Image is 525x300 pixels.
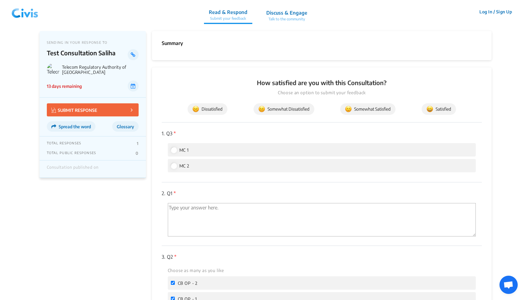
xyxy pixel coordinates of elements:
span: Satisfied [427,106,451,112]
p: Choose an option to submit your feedback [162,89,482,96]
p: TOTAL PUBLIC RESPONSES [47,151,96,156]
button: Glossary [112,121,139,132]
p: SUBMIT RESPONSE [51,106,97,113]
p: Q3 [162,130,482,137]
div: Open chat [499,276,518,294]
p: 1 [137,141,138,146]
p: Q1 [162,190,482,197]
img: somewhat_satisfied.svg [345,106,352,112]
p: Submit your feedback [209,16,247,21]
span: Somewhat Dissatisfied [258,106,309,112]
button: Somewhat Dissatisfied [254,103,314,115]
input: CB OP - 2 [171,281,175,285]
input: MC 2 [171,163,176,168]
img: satisfied.svg [427,106,433,112]
p: Summary [162,40,183,47]
p: Read & Respond [209,9,247,16]
span: CB OP - 2 [178,281,198,286]
button: Log In / Sign Up [475,7,516,16]
button: Dissatisfied [188,103,227,115]
img: navlogo.png [9,3,41,21]
textarea: 'Type your answer here.' | translate [168,203,476,236]
p: 0 [136,151,138,156]
img: dissatisfied.svg [192,106,199,112]
p: Q2 [162,253,482,260]
img: Vector.jpg [51,108,56,113]
span: 2. [162,190,165,196]
p: Telecom Regulatory Authority of [GEOGRAPHIC_DATA] [62,64,139,75]
button: Satisfied [422,103,456,115]
img: somewhat_dissatisfied.svg [258,106,265,112]
p: TOTAL RESPONSES [47,141,81,146]
span: Somewhat Satisfied [345,106,391,112]
label: Choose as many as you like [168,267,224,274]
span: MC 1 [179,147,189,153]
p: 13 days remaining [47,83,82,89]
button: Spread the word [47,121,95,132]
p: How satisfied are you with this Consultation? [162,78,482,87]
p: SENDING IN YOUR RESPONSE TO [47,40,139,44]
span: 3. [162,254,165,260]
span: Glossary [117,124,134,129]
p: Test Consultation Saliha [47,49,128,60]
span: MC 2 [179,163,189,168]
p: Discuss & Engage [266,9,307,16]
span: 1. [162,130,165,136]
input: MC 1 [171,147,176,153]
span: Dissatisfied [192,106,223,112]
button: Somewhat Satisfied [340,103,395,115]
span: Spread the word [59,124,91,129]
button: SUBMIT RESPONSE [47,103,139,116]
img: Telecom Regulatory Authority of India logo [47,63,60,76]
p: Talk to the community [266,16,307,22]
div: Consultation published on [47,165,99,173]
